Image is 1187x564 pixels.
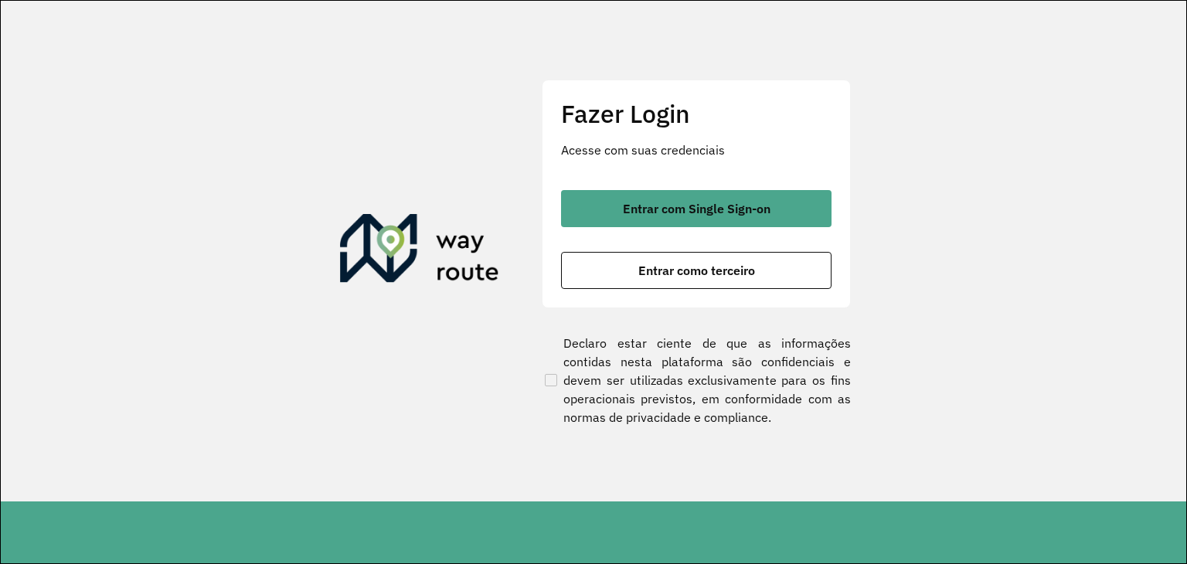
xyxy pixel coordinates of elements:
span: Entrar como terceiro [638,264,755,277]
label: Declaro estar ciente de que as informações contidas nesta plataforma são confidenciais e devem se... [542,334,851,426]
span: Entrar com Single Sign-on [623,202,770,215]
img: Roteirizador AmbevTech [340,214,499,288]
p: Acesse com suas credenciais [561,141,832,159]
button: button [561,190,832,227]
h2: Fazer Login [561,99,832,128]
button: button [561,252,832,289]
